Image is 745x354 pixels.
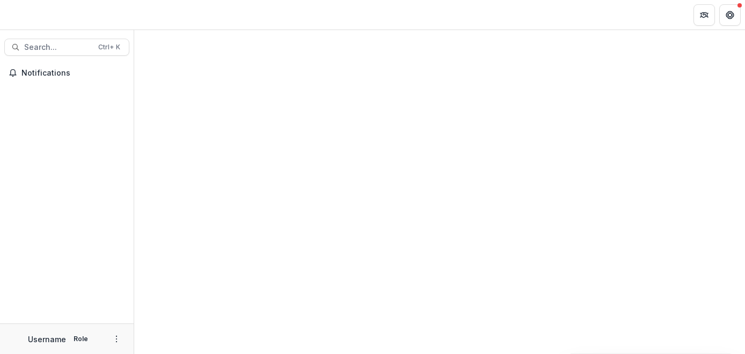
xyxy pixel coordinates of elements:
[110,333,123,345] button: More
[28,334,66,345] p: Username
[21,69,125,78] span: Notifications
[693,4,715,26] button: Partners
[70,334,91,344] p: Role
[4,39,129,56] button: Search...
[719,4,741,26] button: Get Help
[24,43,92,52] span: Search...
[4,64,129,82] button: Notifications
[96,41,122,53] div: Ctrl + K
